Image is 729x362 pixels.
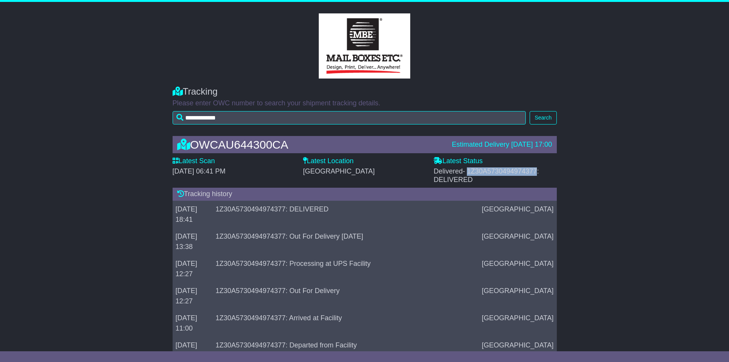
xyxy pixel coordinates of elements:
[173,188,557,201] div: Tracking history
[303,157,354,165] label: Latest Location
[212,255,479,282] td: 1Z30A5730494974377: Processing at UPS Facility
[173,310,213,337] td: [DATE] 11:00
[173,86,557,97] div: Tracking
[173,282,213,310] td: [DATE] 12:27
[212,201,479,228] td: 1Z30A5730494974377: DELIVERED
[319,13,411,79] img: GetCustomerLogo
[173,201,213,228] td: [DATE] 18:41
[479,310,556,337] td: [GEOGRAPHIC_DATA]
[479,228,556,255] td: [GEOGRAPHIC_DATA]
[434,167,539,183] span: Delivered
[173,99,557,108] p: Please enter OWC number to search your shipment tracking details.
[173,255,213,282] td: [DATE] 12:27
[173,228,213,255] td: [DATE] 13:38
[452,141,552,149] div: Estimated Delivery [DATE] 17:00
[212,282,479,310] td: 1Z30A5730494974377: Out For Delivery
[173,157,215,165] label: Latest Scan
[434,157,483,165] label: Latest Status
[479,201,556,228] td: [GEOGRAPHIC_DATA]
[212,228,479,255] td: 1Z30A5730494974377: Out For Delivery [DATE]
[303,167,375,175] span: [GEOGRAPHIC_DATA]
[434,167,539,183] span: - 1Z30A5730494974377: DELIVERED
[479,255,556,282] td: [GEOGRAPHIC_DATA]
[173,138,448,151] div: OWCAU644300CA
[212,310,479,337] td: 1Z30A5730494974377: Arrived at Facility
[530,111,556,124] button: Search
[479,282,556,310] td: [GEOGRAPHIC_DATA]
[173,167,226,175] span: [DATE] 06:41 PM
